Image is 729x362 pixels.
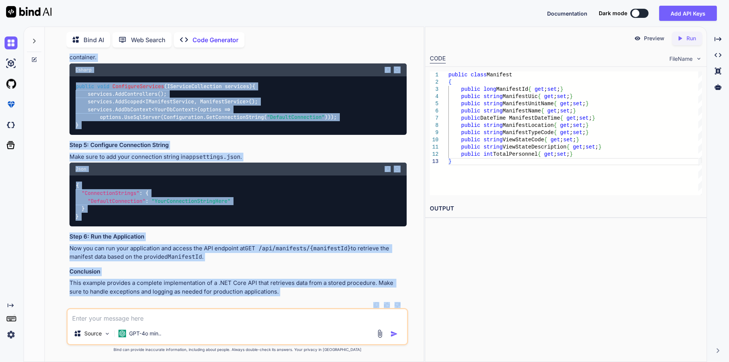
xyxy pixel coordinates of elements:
[88,198,145,204] span: "DefaultConnection"
[430,122,439,129] div: 8
[430,115,439,122] div: 7
[112,83,164,90] span: ConfigureServices
[245,245,351,252] code: GET /api/manifests/{manifestId}
[573,130,582,136] span: set
[131,35,166,44] p: Web Search
[503,144,566,150] span: ViewStateDescription
[538,151,541,157] span: {
[486,72,512,78] span: Manifest
[384,302,390,308] img: like
[267,114,325,121] span: "DefaultConnection"
[430,79,439,86] div: 2
[394,302,401,308] img: dislike
[139,190,142,197] span: :
[69,153,407,161] p: Make sure to add your connection string in .
[570,130,573,136] span: ;
[5,119,17,131] img: darkCloudIdeIcon
[461,151,480,157] span: public
[461,93,480,100] span: public
[570,93,573,100] span: }
[503,130,554,136] span: ManifestTypeCode
[554,93,557,100] span: ;
[582,130,585,136] span: ;
[430,54,446,63] div: CODE
[394,66,401,73] img: Open in Browser
[186,153,240,161] code: appsettings.json
[97,83,109,90] span: void
[84,330,102,337] p: Source
[483,108,502,114] span: string
[547,86,557,92] span: set
[566,151,570,157] span: ;
[557,108,560,114] span: ;
[385,166,391,172] img: copy
[483,137,502,143] span: string
[696,55,702,62] img: chevron down
[560,122,570,128] span: get
[592,115,595,121] span: }
[425,200,707,218] h2: OUTPUT
[573,122,582,128] span: set
[483,93,502,100] span: string
[430,107,439,115] div: 6
[557,93,566,100] span: set
[570,151,573,157] span: }
[560,137,563,143] span: ;
[167,83,249,90] span: IServiceCollection services
[483,101,502,107] span: string
[430,71,439,79] div: 1
[66,347,408,353] p: Bind can provide inaccurate information, including about people. Always double-check its answers....
[585,144,595,150] span: set
[461,108,480,114] span: public
[547,9,587,17] button: Documentation
[84,35,104,44] p: Bind AI
[560,86,563,92] span: }
[69,141,407,150] h3: Step 5: Configure Connection String
[573,108,576,114] span: }
[461,144,480,150] span: public
[461,137,480,143] span: public
[573,101,582,107] span: set
[373,302,379,308] img: copy
[76,182,79,189] span: {
[430,151,439,158] div: 12
[496,86,528,92] span: ManifestId
[461,115,480,121] span: public
[448,79,451,85] span: {
[151,198,230,204] span: "YourConnectionStringHere"
[448,72,467,78] span: public
[589,115,592,121] span: ;
[563,137,573,143] span: set
[430,93,439,100] div: 4
[686,35,696,42] p: Run
[69,279,407,296] p: This example provides a complete implementation of a .NET Core API that retrieves data from a sto...
[470,72,486,78] span: class
[634,35,641,42] img: preview
[544,137,547,143] span: {
[76,213,79,220] span: }
[430,100,439,107] div: 5
[557,86,560,92] span: ;
[582,122,585,128] span: ;
[461,122,480,128] span: public
[483,151,493,157] span: int
[573,137,576,143] span: ;
[544,86,547,92] span: ;
[541,108,544,114] span: {
[82,190,139,197] span: "ConnectionStrings"
[483,86,496,92] span: long
[69,244,407,261] p: Now you can run your application and access the API endpoint at to retrieve the manifest data bas...
[82,205,85,212] span: }
[376,329,384,338] img: attachment
[76,83,94,90] span: public
[483,130,502,136] span: string
[430,136,439,144] div: 10
[598,144,601,150] span: }
[560,115,563,121] span: {
[69,45,407,62] p: In your or (depending on your .NET Core version), register the service in the dependency injectio...
[538,93,541,100] span: {
[493,151,538,157] span: TotalPersonnel
[483,144,502,150] span: string
[461,130,480,136] span: public
[503,122,554,128] span: ManifestLocation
